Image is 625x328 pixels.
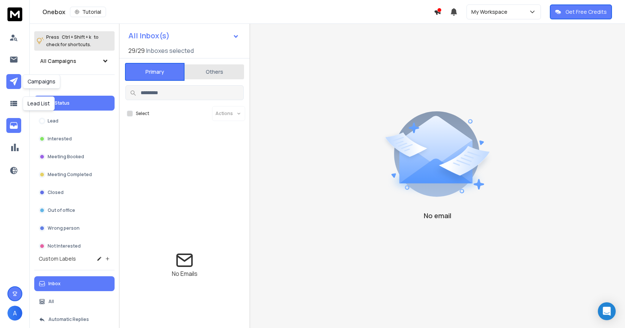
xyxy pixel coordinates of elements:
[34,312,115,327] button: Automatic Replies
[70,7,106,17] button: Tutorial
[48,100,70,106] p: All Status
[46,34,99,48] p: Press to check for shortcuts.
[34,167,115,182] button: Meeting Completed
[128,32,170,39] h1: All Inbox(s)
[48,316,89,322] p: Automatic Replies
[185,64,244,80] button: Others
[48,154,84,160] p: Meeting Booked
[23,74,60,89] div: Campaigns
[34,96,115,111] button: All Status
[34,239,115,254] button: Not Interested
[172,269,198,278] p: No Emails
[48,118,58,124] p: Lead
[34,81,115,91] h3: Filters
[34,276,115,291] button: Inbox
[48,136,72,142] p: Interested
[34,54,115,69] button: All Campaigns
[598,302,616,320] div: Open Intercom Messenger
[48,299,54,305] p: All
[34,294,115,309] button: All
[122,28,245,43] button: All Inbox(s)
[61,33,92,41] span: Ctrl + Shift + k
[7,306,22,321] button: A
[128,46,145,55] span: 29 / 29
[48,190,64,195] p: Closed
[48,243,81,249] p: Not Interested
[48,281,61,287] p: Inbox
[146,46,194,55] h3: Inboxes selected
[565,8,607,16] p: Get Free Credits
[550,4,612,19] button: Get Free Credits
[34,221,115,236] button: Wrong person
[471,8,510,16] p: My Workspace
[23,96,55,111] div: Lead List
[40,57,76,65] h1: All Campaigns
[424,210,451,221] p: No email
[34,149,115,164] button: Meeting Booked
[125,63,185,81] button: Primary
[48,207,75,213] p: Out of office
[42,7,434,17] div: Onebox
[136,111,149,117] label: Select
[48,172,92,178] p: Meeting Completed
[34,203,115,218] button: Out of office
[34,131,115,146] button: Interested
[34,185,115,200] button: Closed
[39,255,76,262] h3: Custom Labels
[48,225,80,231] p: Wrong person
[34,114,115,128] button: Lead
